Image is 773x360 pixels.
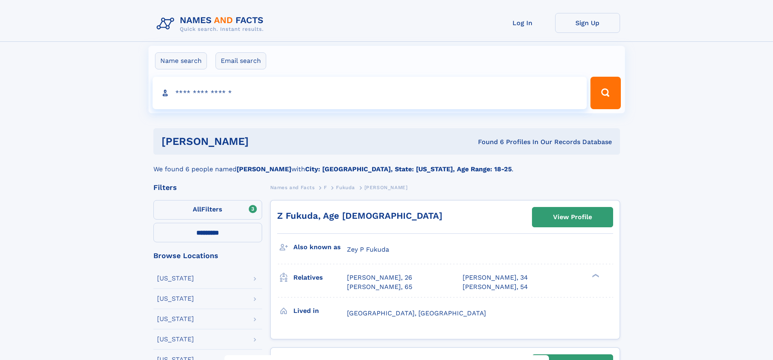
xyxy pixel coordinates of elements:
div: [US_STATE] [157,336,194,343]
img: Logo Names and Facts [153,13,270,35]
div: [US_STATE] [157,295,194,302]
span: Zey P Fukuda [347,246,389,253]
h1: [PERSON_NAME] [161,136,364,147]
a: Names and Facts [270,182,315,192]
div: ❯ [590,273,600,278]
span: [GEOGRAPHIC_DATA], [GEOGRAPHIC_DATA] [347,309,486,317]
h3: Relatives [293,271,347,285]
a: Fukuda [336,182,355,192]
a: View Profile [532,207,613,227]
span: Fukuda [336,185,355,190]
button: Search Button [590,77,620,109]
div: Filters [153,184,262,191]
span: All [193,205,201,213]
a: F [324,182,327,192]
div: Browse Locations [153,252,262,259]
span: [PERSON_NAME] [364,185,408,190]
h3: Lived in [293,304,347,318]
label: Email search [215,52,266,69]
b: City: [GEOGRAPHIC_DATA], State: [US_STATE], Age Range: 18-25 [305,165,512,173]
a: Z Fukuda, Age [DEMOGRAPHIC_DATA] [277,211,442,221]
div: Found 6 Profiles In Our Records Database [363,138,612,147]
a: [PERSON_NAME], 34 [463,273,528,282]
div: View Profile [553,208,592,226]
a: [PERSON_NAME], 26 [347,273,412,282]
div: [US_STATE] [157,316,194,322]
input: search input [153,77,587,109]
a: [PERSON_NAME], 65 [347,282,412,291]
span: F [324,185,327,190]
a: Sign Up [555,13,620,33]
label: Name search [155,52,207,69]
a: Log In [490,13,555,33]
h3: Also known as [293,240,347,254]
a: [PERSON_NAME], 54 [463,282,528,291]
div: [US_STATE] [157,275,194,282]
b: [PERSON_NAME] [237,165,291,173]
div: We found 6 people named with . [153,155,620,174]
label: Filters [153,200,262,220]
